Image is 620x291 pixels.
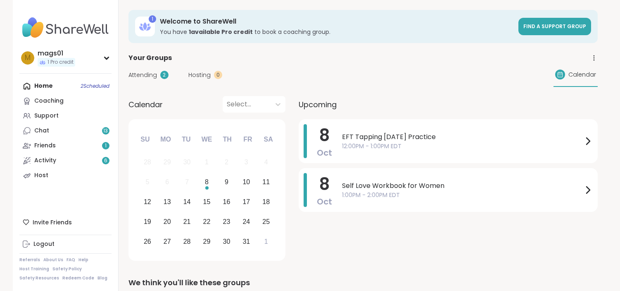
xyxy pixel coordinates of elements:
div: Choose Tuesday, October 14th, 2025 [178,193,196,211]
div: Choose Friday, October 10th, 2025 [238,173,255,191]
a: Chat13 [19,123,112,138]
a: Coaching [19,94,112,108]
div: Choose Thursday, October 16th, 2025 [218,193,235,211]
div: mags01 [38,49,75,58]
a: About Us [43,257,63,263]
div: Invite Friends [19,215,112,230]
div: Not available Tuesday, September 30th, 2025 [178,154,196,171]
span: Upcoming [299,99,337,110]
span: 6 [104,157,107,164]
div: Choose Tuesday, October 21st, 2025 [178,213,196,231]
span: Hosting [188,71,211,79]
div: Not available Tuesday, October 7th, 2025 [178,173,196,191]
div: 15 [203,196,211,207]
div: 30 [223,236,230,247]
span: Oct [317,196,332,207]
div: Not available Wednesday, October 1st, 2025 [198,154,216,171]
div: Not available Thursday, October 2nd, 2025 [218,154,235,171]
span: 1:00PM - 2:00PM EDT [342,191,583,200]
div: Fr [239,130,257,149]
a: Host Training [19,266,49,272]
div: month 2025-10 [138,152,276,251]
div: Choose Sunday, October 12th, 2025 [139,193,157,211]
div: 2 [160,71,169,79]
div: 19 [144,216,151,227]
div: Not available Saturday, October 4th, 2025 [257,154,275,171]
div: 26 [144,236,151,247]
div: Mo [157,130,175,149]
a: Support [19,108,112,123]
div: 6 [165,176,169,188]
div: Choose Saturday, November 1st, 2025 [257,233,275,250]
h3: Welcome to ShareWell [160,17,513,26]
a: Safety Resources [19,275,59,281]
div: 9 [225,176,228,188]
div: 29 [203,236,211,247]
div: 1 [264,236,268,247]
span: Self Love Workbook for Women [342,181,583,191]
a: Referrals [19,257,40,263]
span: Calendar [568,70,596,79]
span: Calendar [128,99,163,110]
div: We think you'll like these groups [128,277,598,289]
div: 18 [262,196,270,207]
div: Choose Thursday, October 9th, 2025 [218,173,235,191]
span: Find a support group [523,23,586,30]
span: 12:00PM - 1:00PM EDT [342,142,583,151]
span: 8 [319,173,330,196]
span: 8 [319,124,330,147]
div: Choose Friday, October 24th, 2025 [238,213,255,231]
a: Find a support group [518,18,591,35]
div: Logout [33,240,55,248]
div: Friends [34,142,56,150]
div: 14 [183,196,191,207]
span: Oct [317,147,332,159]
div: Not available Monday, October 6th, 2025 [158,173,176,191]
div: Choose Tuesday, October 28th, 2025 [178,233,196,250]
div: Not available Sunday, September 28th, 2025 [139,154,157,171]
div: Not available Sunday, October 5th, 2025 [139,173,157,191]
div: Choose Monday, October 27th, 2025 [158,233,176,250]
div: 2 [225,156,228,168]
div: 16 [223,196,230,207]
div: Choose Thursday, October 30th, 2025 [218,233,235,250]
span: 1 [105,142,107,149]
div: 28 [144,156,151,168]
div: 0 [214,71,222,79]
div: 7 [185,176,189,188]
a: Help [78,257,88,263]
span: Your Groups [128,53,172,63]
div: Su [136,130,154,149]
div: Choose Monday, October 13th, 2025 [158,193,176,211]
div: 1 [205,156,209,168]
div: 25 [262,216,270,227]
div: Not available Friday, October 3rd, 2025 [238,154,255,171]
div: 21 [183,216,191,227]
div: Choose Wednesday, October 22nd, 2025 [198,213,216,231]
a: Friends1 [19,138,112,153]
div: 30 [183,156,191,168]
b: 1 available Pro credit [189,28,253,36]
div: Choose Sunday, October 26th, 2025 [139,233,157,250]
div: 20 [164,216,171,227]
div: 8 [205,176,209,188]
span: 13 [103,127,108,135]
span: Attending [128,71,157,79]
h3: You have to book a coaching group. [160,28,513,36]
div: 31 [242,236,250,247]
div: 12 [144,196,151,207]
a: Safety Policy [52,266,82,272]
div: Choose Sunday, October 19th, 2025 [139,213,157,231]
div: Chat [34,127,49,135]
div: 4 [264,156,268,168]
div: 17 [242,196,250,207]
a: Blog [97,275,107,281]
div: 10 [242,176,250,188]
div: Choose Wednesday, October 29th, 2025 [198,233,216,250]
div: 5 [145,176,149,188]
span: EFT Tapping [DATE] Practice [342,132,583,142]
a: Host [19,168,112,183]
div: Choose Wednesday, October 8th, 2025 [198,173,216,191]
div: Sa [259,130,277,149]
div: Choose Friday, October 31st, 2025 [238,233,255,250]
